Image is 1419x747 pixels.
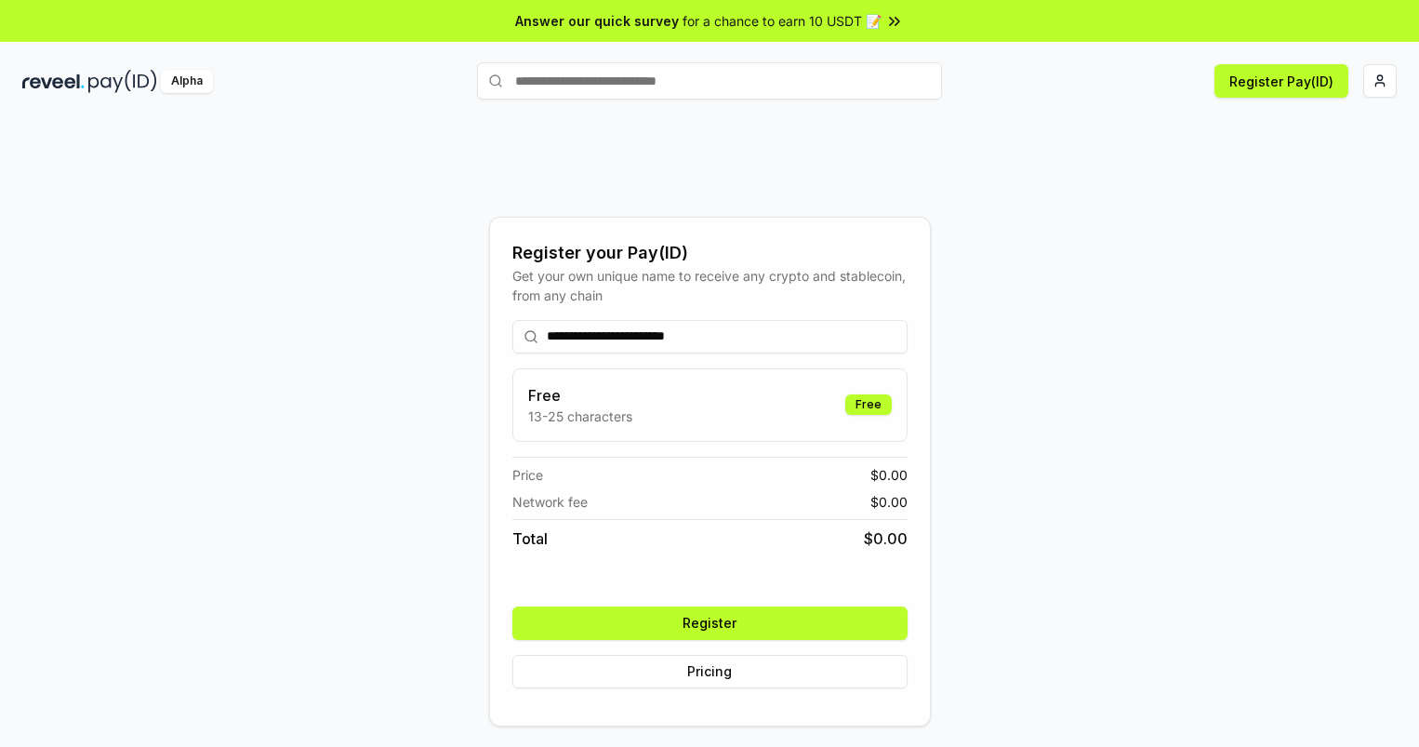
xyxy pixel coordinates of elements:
[512,492,588,512] span: Network fee
[22,70,85,93] img: reveel_dark
[161,70,213,93] div: Alpha
[683,11,882,31] span: for a chance to earn 10 USDT 📝
[512,527,548,550] span: Total
[528,384,632,407] h3: Free
[528,407,632,426] p: 13-25 characters
[870,492,908,512] span: $ 0.00
[512,240,908,266] div: Register your Pay(ID)
[512,465,543,485] span: Price
[864,527,908,550] span: $ 0.00
[515,11,679,31] span: Answer our quick survey
[1214,64,1348,98] button: Register Pay(ID)
[512,607,908,640] button: Register
[512,655,908,688] button: Pricing
[512,266,908,305] div: Get your own unique name to receive any crypto and stablecoin, from any chain
[845,394,892,415] div: Free
[88,70,157,93] img: pay_id
[870,465,908,485] span: $ 0.00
